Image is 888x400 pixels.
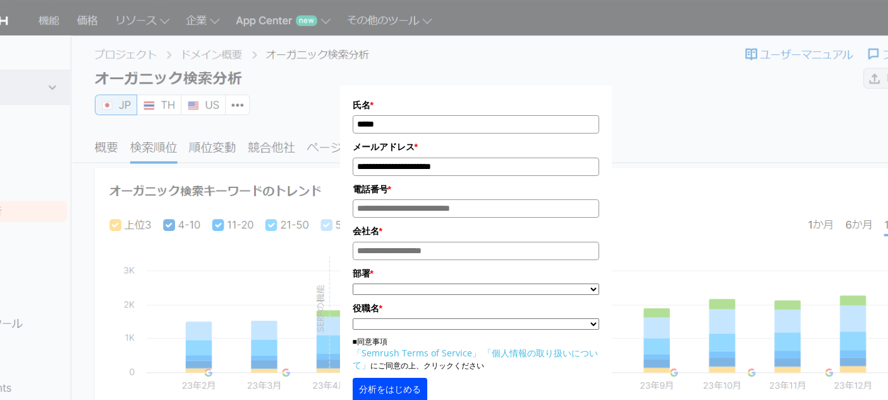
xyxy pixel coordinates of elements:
[353,224,599,238] label: 会社名
[353,347,481,359] a: 「Semrush Terms of Service」
[353,336,599,372] p: ■同意事項 にご同意の上、クリックください
[353,98,599,112] label: 氏名
[353,347,598,371] a: 「個人情報の取り扱いについて」
[353,182,599,196] label: 電話番号
[353,266,599,280] label: 部署
[353,140,599,154] label: メールアドレス
[353,301,599,315] label: 役職名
